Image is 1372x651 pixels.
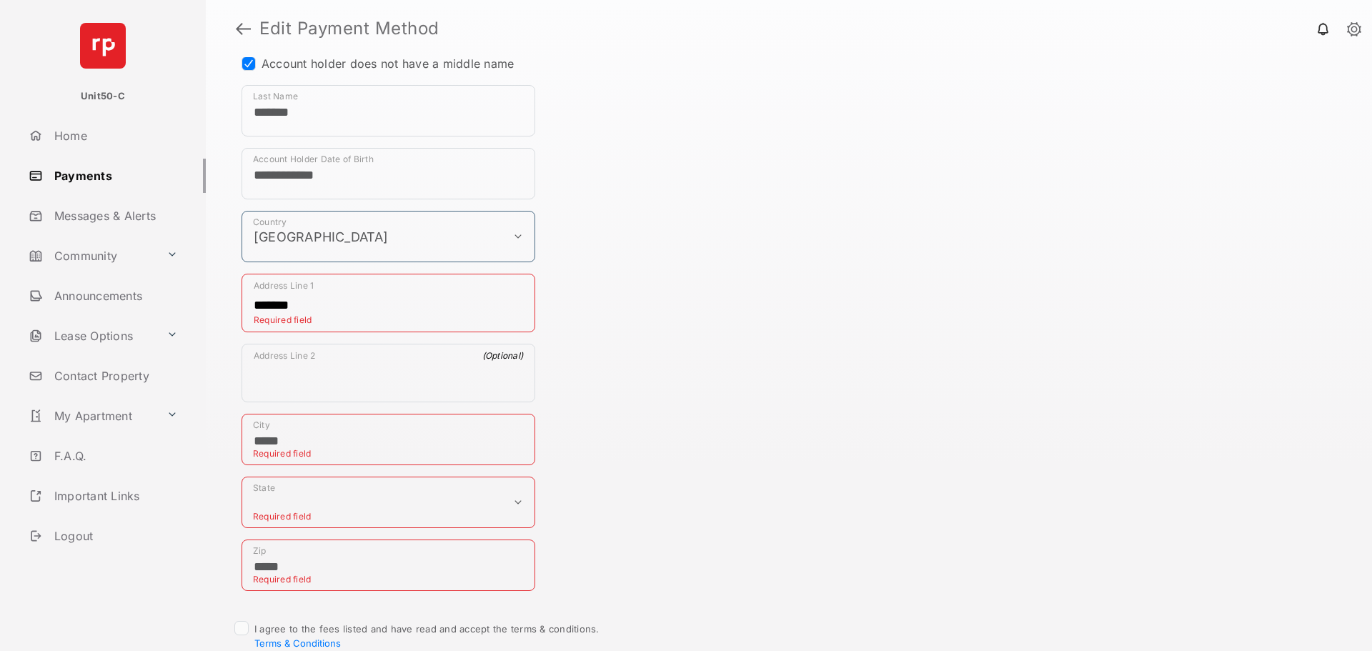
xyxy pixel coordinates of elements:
[242,274,535,332] div: payment_method_screening[postal_addresses][addressLine1]
[80,23,126,69] img: svg+xml;base64,PHN2ZyB4bWxucz0iaHR0cDovL3d3dy53My5vcmcvMjAwMC9zdmciIHdpZHRoPSI2NCIgaGVpZ2h0PSI2NC...
[81,89,125,104] p: Unit50-C
[262,56,514,71] label: Account holder does not have a middle name
[23,399,161,433] a: My Apartment
[23,239,161,273] a: Community
[23,199,206,233] a: Messages & Alerts
[242,477,535,528] div: payment_method_screening[postal_addresses][administrativeArea]
[23,319,161,353] a: Lease Options
[23,519,206,553] a: Logout
[23,159,206,193] a: Payments
[242,540,535,591] div: payment_method_screening[postal_addresses][postalCode]
[23,119,206,153] a: Home
[23,359,206,393] a: Contact Property
[254,637,341,649] button: I agree to the fees listed and have read and accept the terms & conditions.
[23,439,206,473] a: F.A.Q.
[23,479,184,513] a: Important Links
[254,623,600,649] span: I agree to the fees listed and have read and accept the terms & conditions.
[242,211,535,262] div: payment_method_screening[postal_addresses][country]
[242,344,535,402] div: payment_method_screening[postal_addresses][addressLine2]
[242,414,535,465] div: payment_method_screening[postal_addresses][locality]
[259,20,439,37] strong: Edit Payment Method
[23,279,206,313] a: Announcements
